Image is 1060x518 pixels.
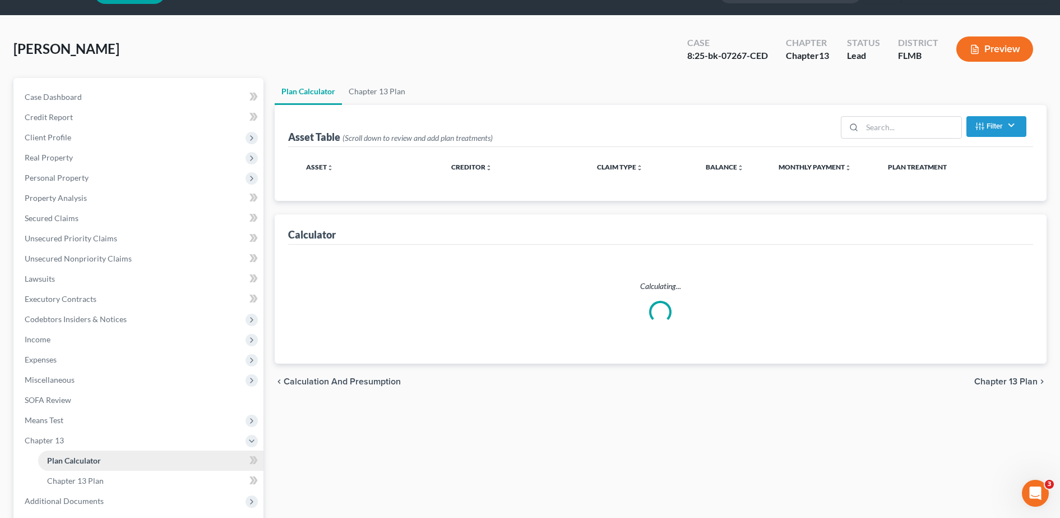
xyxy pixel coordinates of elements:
[898,36,938,49] div: District
[16,87,263,107] a: Case Dashboard
[13,40,119,57] span: [PERSON_NAME]
[25,153,73,162] span: Real Property
[879,156,1025,178] th: Plan Treatment
[38,471,263,491] a: Chapter 13 Plan
[306,163,334,171] a: Assetunfold_more
[25,92,82,102] span: Case Dashboard
[786,49,829,62] div: Chapter
[47,456,101,465] span: Plan Calculator
[16,390,263,410] a: SOFA Review
[485,164,492,171] i: unfold_more
[847,36,880,49] div: Status
[786,36,829,49] div: Chapter
[16,289,263,309] a: Executory Contracts
[16,107,263,127] a: Credit Report
[25,436,64,445] span: Chapter 13
[25,193,87,203] span: Property Analysis
[288,130,493,144] div: Asset Table
[342,78,412,105] a: Chapter 13 Plan
[16,269,263,289] a: Lawsuits
[25,254,132,263] span: Unsecured Nonpriority Claims
[25,355,57,364] span: Expenses
[327,164,334,171] i: unfold_more
[16,208,263,228] a: Secured Claims
[862,117,961,138] input: Search...
[25,314,127,324] span: Codebtors Insiders & Notices
[25,132,71,142] span: Client Profile
[47,476,104,485] span: Chapter 13 Plan
[845,164,851,171] i: unfold_more
[966,116,1026,137] button: Filter
[847,49,880,62] div: Lead
[25,496,104,506] span: Additional Documents
[25,395,71,405] span: SOFA Review
[25,334,50,344] span: Income
[974,377,1047,386] button: Chapter 13 Plan chevron_right
[737,164,744,171] i: unfold_more
[1045,480,1054,489] span: 3
[284,377,401,386] span: Calculation and Presumption
[956,36,1033,62] button: Preview
[25,112,73,122] span: Credit Report
[25,213,78,223] span: Secured Claims
[451,163,492,171] a: Creditorunfold_more
[25,294,96,304] span: Executory Contracts
[25,274,55,283] span: Lawsuits
[275,377,401,386] button: chevron_left Calculation and Presumption
[16,228,263,249] a: Unsecured Priority Claims
[636,164,643,171] i: unfold_more
[275,377,284,386] i: chevron_left
[1022,480,1049,507] iframe: Intercom live chat
[687,49,768,62] div: 8:25-bk-07267-CED
[342,133,493,143] span: (Scroll down to review and add plan treatments)
[779,163,851,171] a: Monthly Paymentunfold_more
[25,233,117,243] span: Unsecured Priority Claims
[597,163,643,171] a: Claim Typeunfold_more
[25,415,63,425] span: Means Test
[25,375,75,384] span: Miscellaneous
[819,50,829,61] span: 13
[974,377,1038,386] span: Chapter 13 Plan
[1038,377,1047,386] i: chevron_right
[687,36,768,49] div: Case
[898,49,938,62] div: FLMB
[297,281,1024,292] p: Calculating...
[16,249,263,269] a: Unsecured Nonpriority Claims
[706,163,744,171] a: Balanceunfold_more
[38,451,263,471] a: Plan Calculator
[25,173,89,182] span: Personal Property
[16,188,263,208] a: Property Analysis
[288,228,336,241] div: Calculator
[275,78,342,105] a: Plan Calculator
